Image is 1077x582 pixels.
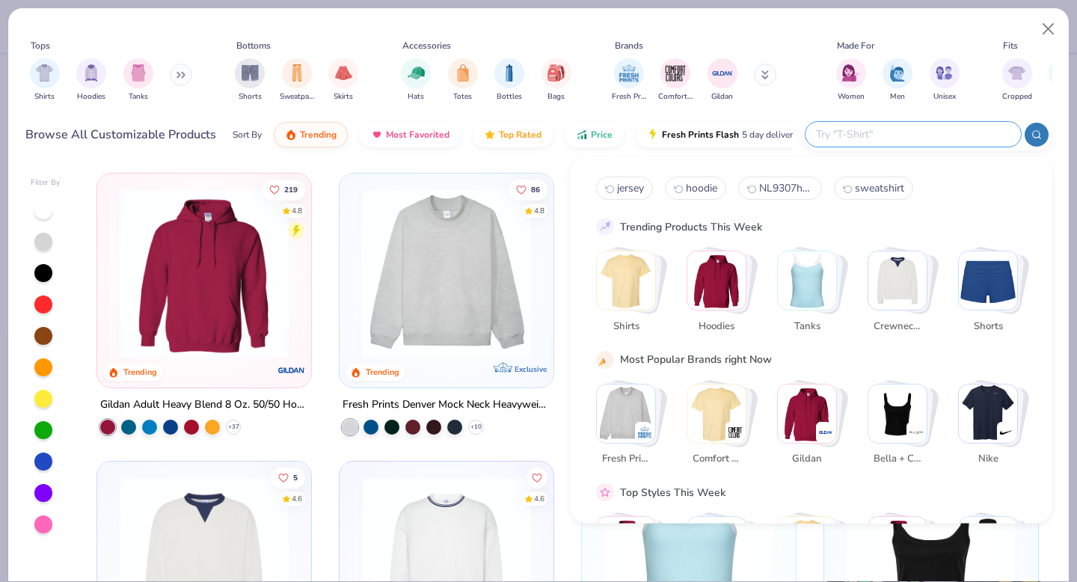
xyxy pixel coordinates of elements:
button: filter button [836,58,866,102]
img: Gildan logo [277,355,307,385]
img: Gildan [778,384,836,442]
div: Accessories [402,39,451,52]
span: Hoodies [77,91,105,102]
button: filter button [448,58,478,102]
img: Classic [597,517,655,575]
img: Totes Image [455,64,471,82]
div: Gildan Adult Heavy Blend 8 Oz. 50/50 Hooded Sweatshirt [100,396,308,414]
div: filter for Hats [401,58,431,102]
button: Stack Card Button Bella + Canvas [868,383,936,472]
span: Totes [453,91,472,102]
img: Shorts Image [242,64,259,82]
img: f5d85501-0dbb-4ee4-b115-c08fa3845d83 [355,189,538,358]
span: Shirts [34,91,55,102]
span: 86 [531,186,540,193]
div: Browse All Customizable Products [25,126,216,144]
button: filter button [1002,58,1032,102]
button: filter button [930,58,960,102]
button: sweatshirt3 [834,177,913,200]
img: Sweatpants Image [289,64,305,82]
img: Nike [999,424,1014,439]
button: Trending [274,122,348,147]
img: Shorts [959,251,1017,310]
div: filter for Cropped [1002,58,1032,102]
span: Unisex [933,91,956,102]
div: filter for Gildan [708,58,737,102]
img: Hats Image [408,64,425,82]
button: filter button [541,58,571,102]
button: Like [271,467,306,488]
div: 4.8 [292,205,303,216]
img: Men Image [889,64,906,82]
div: Tops [31,39,50,52]
div: Most Popular Brands right Now [620,352,772,367]
span: Bottles [497,91,522,102]
div: Filter By [31,177,61,189]
img: Skirts Image [335,64,352,82]
span: Tanks [129,91,148,102]
button: filter button [123,58,153,102]
img: Hoodies Image [83,64,99,82]
span: + 37 [228,423,239,432]
img: Crewnecks [868,251,927,310]
span: Price [591,129,613,141]
div: filter for Women [836,58,866,102]
button: hoodie1 [665,177,726,200]
img: Gildan Image [711,62,734,85]
img: Bottles Image [501,64,518,82]
button: Stack Card Button Shorts [958,251,1027,340]
span: sweatshirt [855,181,904,195]
img: Fresh Prints Image [618,62,640,85]
img: Women Image [842,64,859,82]
div: 4.8 [534,205,544,216]
button: Stack Card Button Fresh Prints [596,383,665,472]
img: Fresh Prints [597,384,655,442]
button: Stack Card Button Comfort Colors [687,383,755,472]
span: 219 [285,186,298,193]
button: filter button [883,58,912,102]
button: filter button [658,58,693,102]
div: 4.6 [534,493,544,504]
span: Trending [300,129,337,141]
img: Preppy [959,517,1017,575]
span: Fresh Prints [612,91,646,102]
span: NL9307hoodie [759,181,813,195]
span: + 10 [470,423,482,432]
button: Stack Card Button Tanks [777,251,846,340]
img: Fresh Prints [637,424,652,439]
span: Gildan [782,452,831,467]
img: Cropped Image [1008,64,1025,82]
button: NL9307hoodie2 [738,177,822,200]
div: Top Styles This Week [620,484,725,500]
div: filter for Totes [448,58,478,102]
img: trending.gif [285,129,297,141]
img: 01756b78-01f6-4cc6-8d8a-3c30c1a0c8ac [112,189,296,358]
span: Crewnecks [873,319,921,334]
div: Fits [1003,39,1018,52]
img: Bella + Canvas [868,384,927,442]
img: trend_line.gif [598,220,612,233]
div: filter for Comfort Colors [658,58,693,102]
img: Comfort Colors [728,424,743,439]
div: filter for Bottles [494,58,524,102]
img: most_fav.gif [371,129,383,141]
button: Fresh Prints Flash5 day delivery [636,122,808,147]
img: a90f7c54-8796-4cb2-9d6e-4e9644cfe0fe [538,189,722,358]
button: filter button [76,58,106,102]
img: Bags Image [547,64,564,82]
span: Men [890,91,905,102]
div: Trending Products This Week [620,218,762,234]
img: Athleisure [778,517,836,575]
img: Cozy [868,517,927,575]
img: Gildan [818,424,833,439]
div: 4.6 [292,493,303,504]
span: Comfort Colors [658,91,693,102]
span: Nike [963,452,1012,467]
button: filter button [328,58,358,102]
button: Like [509,179,547,200]
span: 5 day delivery [742,126,797,144]
img: Shirts [597,251,655,310]
button: Most Favorited [360,122,461,147]
div: Made For [837,39,874,52]
button: Top Rated [473,122,553,147]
